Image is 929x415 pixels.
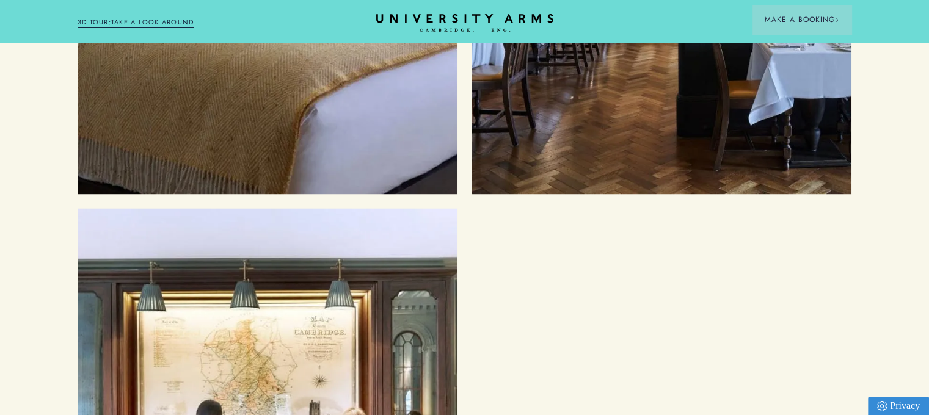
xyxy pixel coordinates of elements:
[765,14,839,25] span: Make a Booking
[835,18,839,22] img: Arrow icon
[78,17,194,28] a: 3D TOUR:TAKE A LOOK AROUND
[868,397,929,415] a: Privacy
[877,401,887,411] img: Privacy
[752,5,851,34] button: Make a BookingArrow icon
[376,14,553,33] a: Home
